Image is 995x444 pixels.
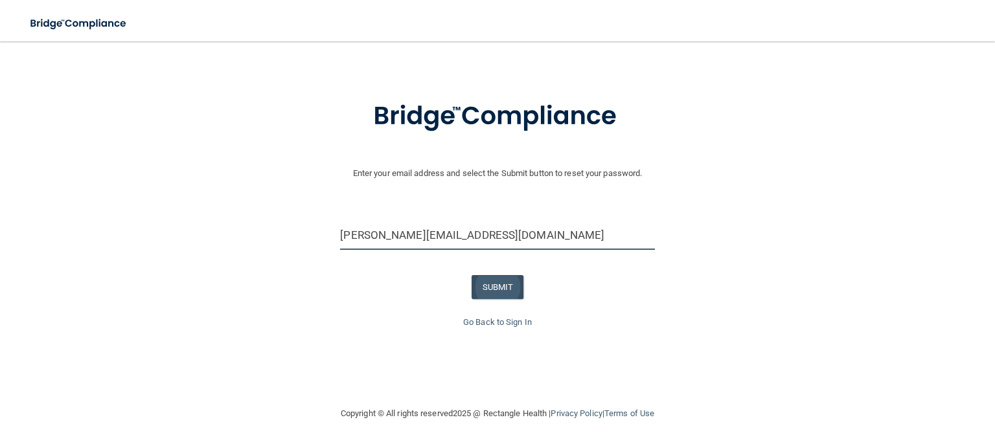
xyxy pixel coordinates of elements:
[551,408,602,418] a: Privacy Policy
[463,317,532,327] a: Go Back to Sign In
[261,393,734,434] div: Copyright © All rights reserved 2025 @ Rectangle Health | |
[19,10,139,37] img: bridge_compliance_login_screen.278c3ca4.svg
[604,408,654,418] a: Terms of Use
[472,275,524,299] button: SUBMIT
[347,83,648,150] img: bridge_compliance_login_screen.278c3ca4.svg
[340,221,654,250] input: Email
[772,353,979,404] iframe: Drift Widget Chat Controller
